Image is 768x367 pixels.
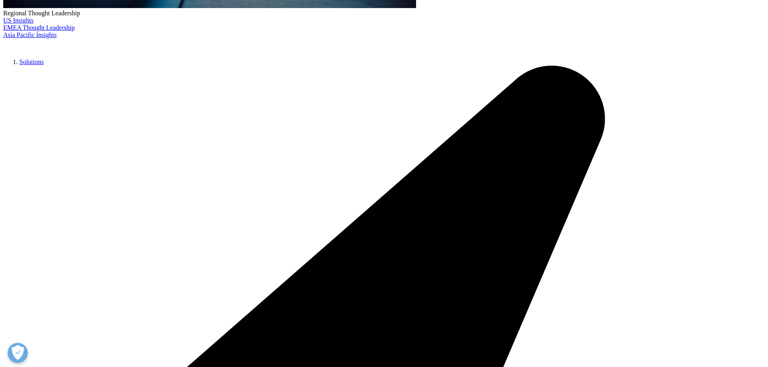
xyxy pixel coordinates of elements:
[3,39,68,50] img: IQVIA Healthcare Information Technology and Pharma Clinical Research Company
[3,17,33,24] a: US Insights
[3,24,75,31] a: EMEA Thought Leadership
[8,343,28,363] button: Open Preferences
[3,31,56,38] a: Asia Pacific Insights
[19,58,44,65] a: Solutions
[3,10,765,17] div: Regional Thought Leadership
